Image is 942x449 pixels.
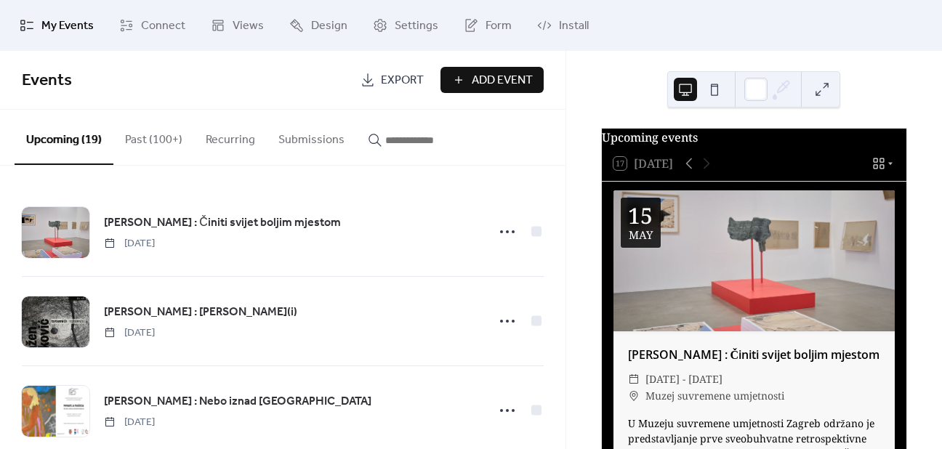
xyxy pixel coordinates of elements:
[645,387,784,405] span: Muzej suvremene umjetnosti
[486,17,512,35] span: Form
[104,393,371,410] span: [PERSON_NAME] : Nebo iznad [GEOGRAPHIC_DATA]
[200,6,275,45] a: Views
[628,387,640,405] div: ​
[104,392,371,411] a: [PERSON_NAME] : Nebo iznad [GEOGRAPHIC_DATA]
[453,6,523,45] a: Form
[104,214,341,232] a: [PERSON_NAME] : Činiti svijet boljim mjestom
[645,371,722,388] span: [DATE] - [DATE]
[108,6,196,45] a: Connect
[41,17,94,35] span: My Events
[395,17,438,35] span: Settings
[559,17,589,35] span: Install
[472,72,533,89] span: Add Event
[104,236,155,251] span: [DATE]
[104,304,297,321] span: [PERSON_NAME] : [PERSON_NAME](i)
[311,17,347,35] span: Design
[629,230,653,240] div: May
[628,371,640,388] div: ​
[267,110,356,163] button: Submissions
[440,67,544,93] button: Add Event
[628,205,653,227] div: 15
[141,17,185,35] span: Connect
[278,6,358,45] a: Design
[350,67,435,93] a: Export
[613,346,895,363] div: [PERSON_NAME] : Činiti svijet boljim mjestom
[362,6,449,45] a: Settings
[15,110,113,165] button: Upcoming (19)
[381,72,424,89] span: Export
[22,65,72,97] span: Events
[104,415,155,430] span: [DATE]
[526,6,600,45] a: Install
[602,129,906,146] div: Upcoming events
[113,110,194,163] button: Past (100+)
[9,6,105,45] a: My Events
[104,303,297,322] a: [PERSON_NAME] : [PERSON_NAME](i)
[104,325,155,341] span: [DATE]
[233,17,264,35] span: Views
[194,110,267,163] button: Recurring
